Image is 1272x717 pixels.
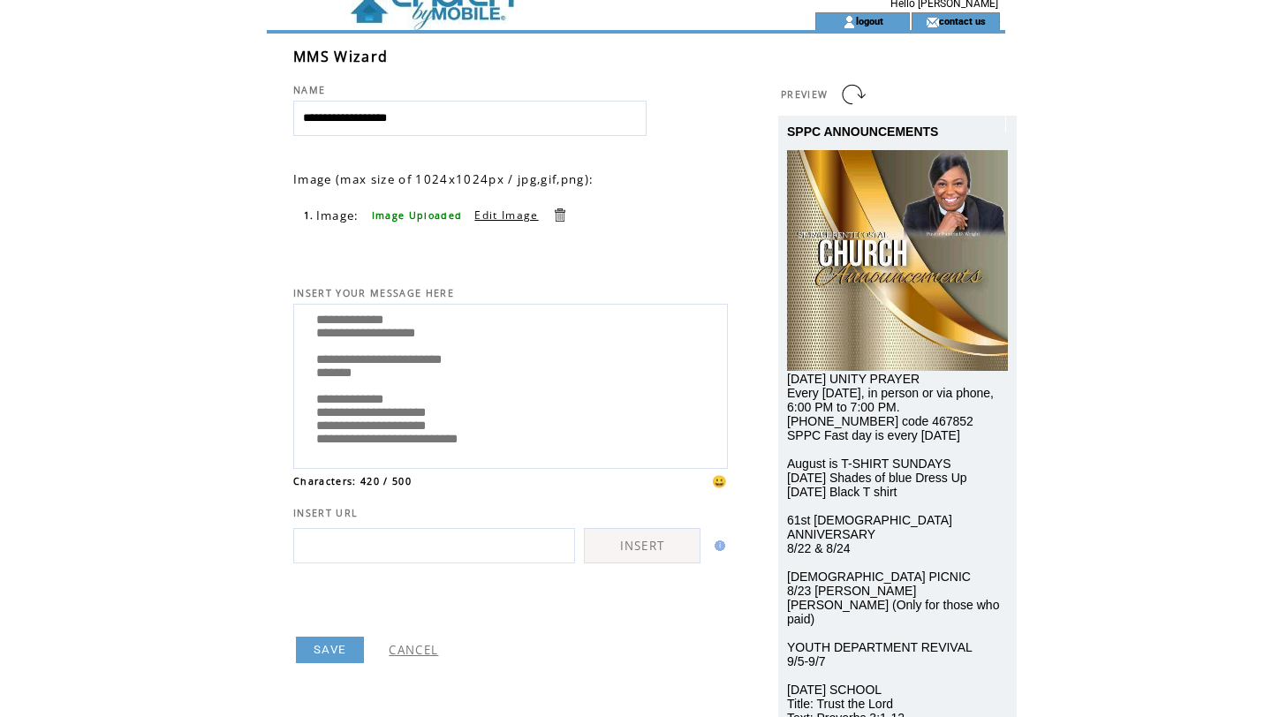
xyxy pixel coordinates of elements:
a: INSERT [584,528,700,563]
a: contact us [939,15,986,26]
span: INSERT YOUR MESSAGE HERE [293,287,454,299]
span: MMS Wizard [293,47,388,66]
span: Characters: 420 / 500 [293,475,412,487]
a: logout [856,15,883,26]
span: 😀 [712,473,728,489]
img: account_icon.gif [843,15,856,29]
a: Delete this item [551,207,568,223]
span: Image: [316,208,360,223]
span: PREVIEW [781,88,828,101]
span: Image Uploaded [372,209,463,222]
img: contact_us_icon.gif [926,15,939,29]
span: INSERT URL [293,507,358,519]
a: Edit Image [474,208,538,223]
span: 1. [304,209,314,222]
img: help.gif [709,540,725,551]
a: SAVE [296,637,364,663]
a: CANCEL [389,642,438,658]
span: NAME [293,84,325,96]
span: Image (max size of 1024x1024px / jpg,gif,png): [293,171,594,187]
span: SPPC ANNOUNCEMENTS [787,125,938,139]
